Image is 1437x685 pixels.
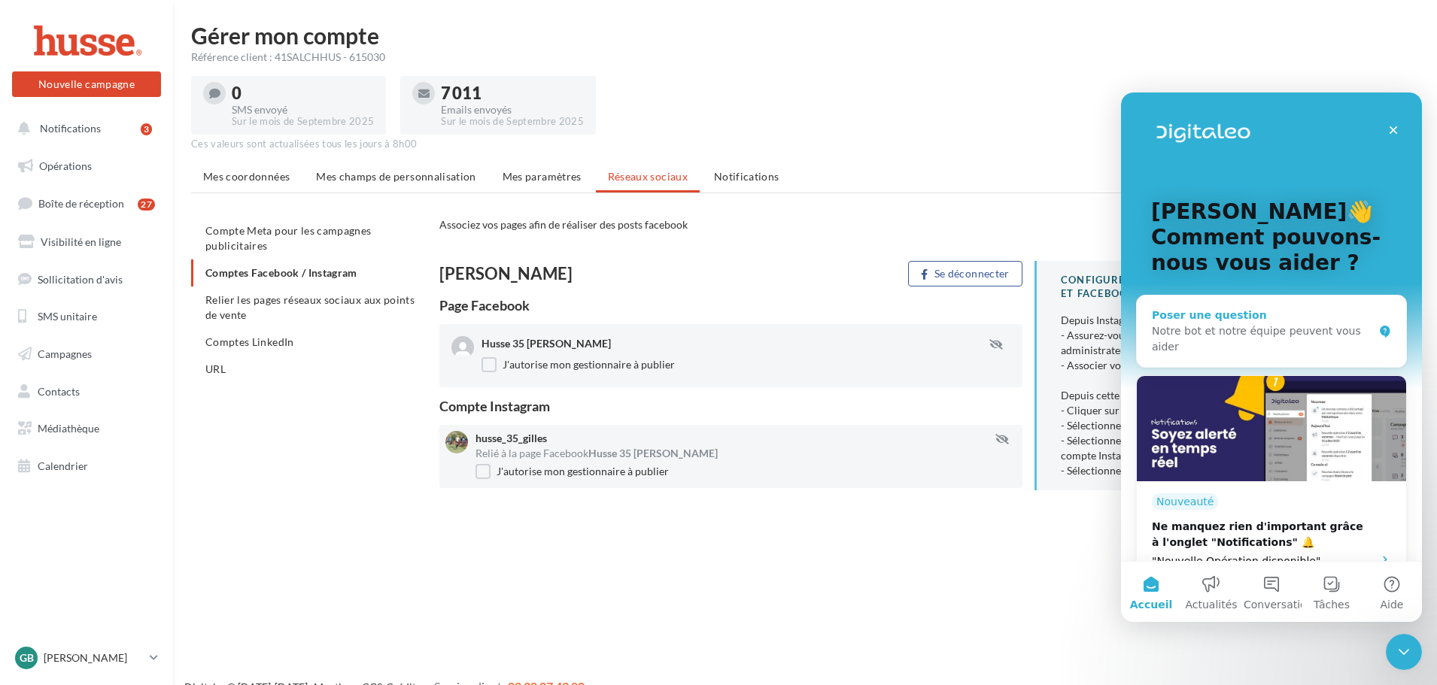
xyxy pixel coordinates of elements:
label: J'autorise mon gestionnaire à publier [475,464,669,479]
a: Opérations [9,150,164,182]
div: CONFIGURER MES COMPTES POUR POSTER sur instagram et facebook [1061,273,1395,301]
div: [PERSON_NAME] [439,265,725,282]
div: Relié à la page Facebook [475,446,1016,461]
div: SMS envoyé [232,105,374,115]
span: Contacts [38,385,80,398]
span: GB [20,650,34,665]
button: Se déconnecter [908,261,1022,286]
span: Sollicitation d'avis [38,272,123,285]
span: Médiathèque [38,422,99,435]
div: Référence client : 41SALCHHUS - 615030 [191,50,1419,65]
span: Mes champs de personnalisation [316,170,476,183]
p: [PERSON_NAME] [44,650,144,665]
a: GB [PERSON_NAME] [12,644,161,672]
div: Page Facebook [439,299,1022,312]
a: Médiathèque [9,413,164,444]
div: 7 011 [441,85,583,102]
div: Emails envoyés [441,105,583,115]
a: Campagnes [9,338,164,370]
span: husse_35_gilles [475,432,547,444]
button: Nouvelle campagne [12,71,161,97]
span: Campagnes [38,347,92,360]
span: Calendrier [38,459,88,472]
span: Notifications [714,170,779,183]
button: Notifications 3 [9,113,158,144]
span: Associez vos pages afin de réaliser des posts facebook [439,218,688,231]
div: Depuis Instagram, - Assurez-vous d’avoir un compte professionnel Instagram et d’être administrate... [1061,313,1395,478]
div: 0 [232,85,374,102]
div: 3 [141,123,152,135]
div: Compte Instagram [439,399,1022,413]
a: Contacts [9,376,164,408]
span: URL [205,362,226,375]
div: Ces valeurs sont actualisées tous les jours à 8h00 [191,138,1419,151]
div: Sur le mois de Septembre 2025 [441,115,583,129]
span: Notifications [40,122,101,135]
div: 27 [138,199,155,211]
span: Boîte de réception [38,197,124,210]
span: Comptes LinkedIn [205,335,294,348]
span: Relier les pages réseaux sociaux aux points de vente [205,293,415,321]
a: Boîte de réception27 [9,187,164,220]
iframe: Intercom live chat [1386,634,1422,670]
a: SMS unitaire [9,301,164,332]
span: Husse 35 [PERSON_NAME] [588,447,718,459]
span: Opérations [39,159,92,172]
div: Sur le mois de Septembre 2025 [232,115,374,129]
span: Visibilité en ligne [41,235,121,248]
span: SMS unitaire [38,310,97,323]
a: Calendrier [9,450,164,482]
h1: Gérer mon compte [191,24,1419,47]
span: Mes paramètres [503,170,582,183]
span: Husse 35 [PERSON_NAME] [482,337,611,350]
label: J'autorise mon gestionnaire à publier [482,357,675,372]
a: Sollicitation d'avis [9,264,164,296]
span: Mes coordonnées [203,170,290,183]
a: Visibilité en ligne [9,226,164,258]
iframe: Intercom live chat [1121,92,1422,622]
span: Compte Meta pour les campagnes publicitaires [205,224,372,252]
